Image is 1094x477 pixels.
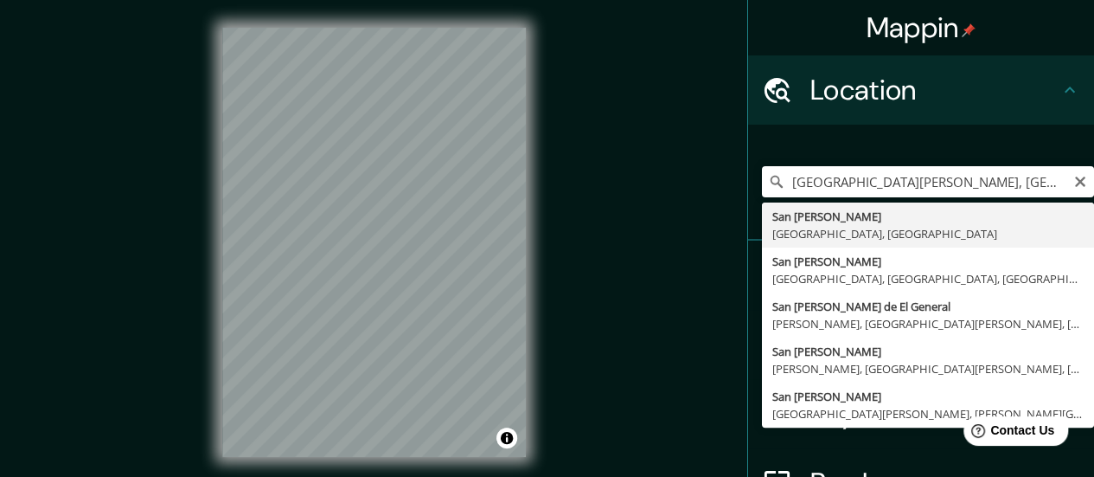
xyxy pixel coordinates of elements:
div: San [PERSON_NAME] [772,208,1084,225]
iframe: Help widget launcher [940,409,1075,458]
div: [GEOGRAPHIC_DATA][PERSON_NAME], [PERSON_NAME][GEOGRAPHIC_DATA] [772,405,1084,422]
button: Toggle attribution [496,428,517,448]
canvas: Map [222,28,526,457]
div: San [PERSON_NAME] [772,343,1084,360]
div: San [PERSON_NAME] [772,388,1084,405]
button: Clear [1073,172,1087,189]
div: [GEOGRAPHIC_DATA], [GEOGRAPHIC_DATA] [772,225,1084,242]
div: [PERSON_NAME], [GEOGRAPHIC_DATA][PERSON_NAME], [PERSON_NAME][GEOGRAPHIC_DATA] [772,315,1084,332]
div: [GEOGRAPHIC_DATA], [GEOGRAPHIC_DATA], [GEOGRAPHIC_DATA] [772,270,1084,287]
div: San [PERSON_NAME] de El General [772,298,1084,315]
h4: Mappin [867,10,976,45]
div: [PERSON_NAME], [GEOGRAPHIC_DATA][PERSON_NAME], [PERSON_NAME][GEOGRAPHIC_DATA] [772,360,1084,377]
div: Layout [748,379,1094,448]
div: San [PERSON_NAME] [772,253,1084,270]
h4: Layout [810,396,1059,431]
img: pin-icon.png [962,23,976,37]
input: Pick your city or area [762,166,1094,197]
div: Pins [748,241,1094,310]
h4: Location [810,73,1059,107]
div: Style [748,310,1094,379]
div: Location [748,55,1094,125]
